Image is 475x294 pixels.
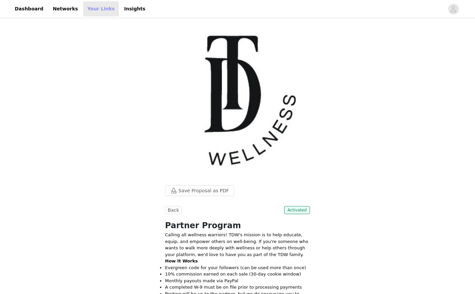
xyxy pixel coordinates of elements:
[49,1,82,16] a: Networks
[165,219,310,232] h1: Partner Program
[83,1,119,16] a: Your Links
[165,284,310,291] li: A completed W-9 must be on file prior to processing payments
[120,1,149,16] a: Insights
[165,185,234,196] button: Save Proposal as PDF
[284,206,310,214] span: Activated
[165,271,310,278] li: 10% commission earned on each sale (30-day cookie window)
[11,1,47,16] a: Dashboard
[165,232,310,258] p: Calling all wellness warriors! TDW's mission is to help educate, equip, and empower others on wel...
[450,4,457,14] div: avatar
[165,264,310,271] li: Evergreen code for your followers (can be used more than once)
[165,278,310,284] li: Monthly payouts made via PayPal
[165,206,182,214] button: Back
[157,19,318,181] img: campaign image
[165,258,198,263] strong: How It Works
